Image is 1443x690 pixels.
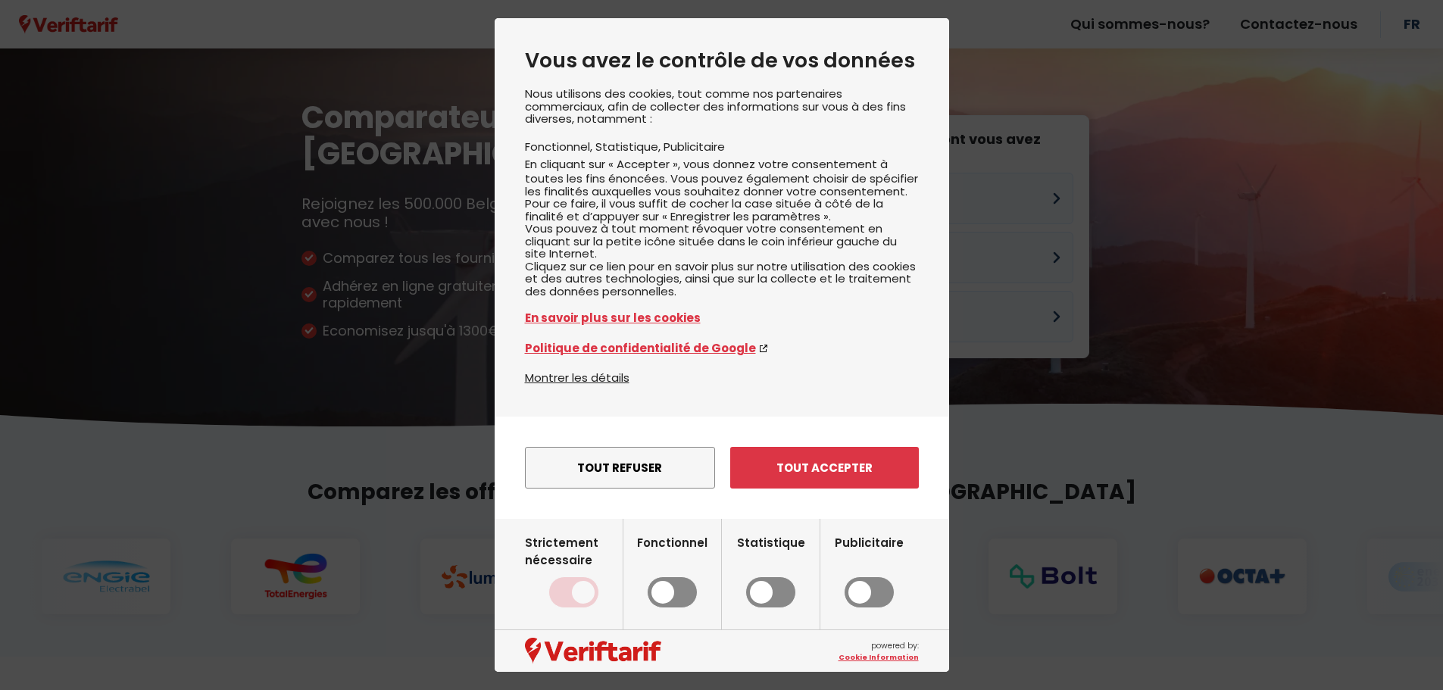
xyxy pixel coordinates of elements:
button: Tout refuser [525,447,715,489]
label: Strictement nécessaire [525,534,623,608]
img: logo [525,638,661,663]
li: Fonctionnel [525,139,595,155]
div: Nous utilisons des cookies, tout comme nos partenaires commerciaux, afin de collecter des informa... [525,88,919,369]
span: powered by: [839,640,919,663]
h2: Vous avez le contrôle de vos données [525,48,919,73]
a: En savoir plus sur les cookies [525,309,919,326]
button: Tout accepter [730,447,919,489]
a: Politique de confidentialité de Google [525,339,919,357]
div: menu [495,417,949,519]
a: Cookie Information [839,652,919,663]
li: Publicitaire [664,139,725,155]
li: Statistique [595,139,664,155]
label: Publicitaire [835,534,904,608]
label: Statistique [737,534,805,608]
button: Montrer les détails [525,369,629,386]
label: Fonctionnel [637,534,707,608]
